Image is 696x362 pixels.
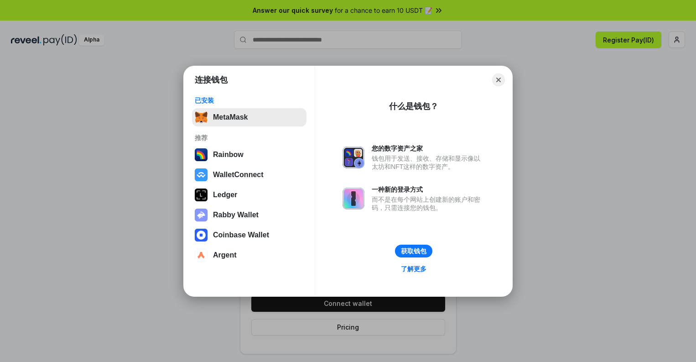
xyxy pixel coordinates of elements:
div: 已安装 [195,96,304,105]
img: svg+xml,%3Csvg%20width%3D%22120%22%20height%3D%22120%22%20viewBox%3D%220%200%20120%20120%22%20fil... [195,148,208,161]
a: 了解更多 [395,263,432,275]
button: Close [492,73,505,86]
img: svg+xml,%3Csvg%20xmlns%3D%22http%3A%2F%2Fwww.w3.org%2F2000%2Fsvg%22%20fill%3D%22none%22%20viewBox... [343,188,364,210]
div: 获取钱包 [401,247,426,255]
div: MetaMask [213,113,248,121]
div: 您的数字资产之家 [372,144,485,152]
div: 而不是在每个网站上创建新的账户和密码，只需连接您的钱包。 [372,195,485,212]
img: svg+xml,%3Csvg%20xmlns%3D%22http%3A%2F%2Fwww.w3.org%2F2000%2Fsvg%22%20fill%3D%22none%22%20viewBox... [343,147,364,168]
div: Argent [213,251,237,259]
div: 什么是钱包？ [389,101,438,112]
button: 获取钱包 [395,245,432,257]
h1: 连接钱包 [195,74,228,85]
div: Rabby Wallet [213,211,259,219]
img: svg+xml,%3Csvg%20width%3D%2228%22%20height%3D%2228%22%20viewBox%3D%220%200%2028%2028%22%20fill%3D... [195,249,208,262]
img: svg+xml,%3Csvg%20xmlns%3D%22http%3A%2F%2Fwww.w3.org%2F2000%2Fsvg%22%20fill%3D%22none%22%20viewBox... [195,209,208,221]
button: Coinbase Wallet [192,226,306,244]
img: svg+xml,%3Csvg%20width%3D%2228%22%20height%3D%2228%22%20viewBox%3D%220%200%2028%2028%22%20fill%3D... [195,168,208,181]
div: Ledger [213,191,237,199]
div: WalletConnect [213,171,264,179]
div: 推荐 [195,134,304,142]
button: WalletConnect [192,166,306,184]
img: svg+xml,%3Csvg%20xmlns%3D%22http%3A%2F%2Fwww.w3.org%2F2000%2Fsvg%22%20width%3D%2228%22%20height%3... [195,189,208,201]
div: Rainbow [213,151,244,159]
button: MetaMask [192,108,306,126]
div: 一种新的登录方式 [372,185,485,194]
img: svg+xml,%3Csvg%20fill%3D%22none%22%20height%3D%2233%22%20viewBox%3D%220%200%2035%2033%22%20width%... [195,111,208,124]
button: Rainbow [192,146,306,164]
img: svg+xml,%3Csvg%20width%3D%2228%22%20height%3D%2228%22%20viewBox%3D%220%200%2028%2028%22%20fill%3D... [195,229,208,241]
button: Rabby Wallet [192,206,306,224]
div: 钱包用于发送、接收、存储和显示像以太坊和NFT这样的数字资产。 [372,154,485,171]
button: Argent [192,246,306,264]
div: Coinbase Wallet [213,231,269,239]
button: Ledger [192,186,306,204]
div: 了解更多 [401,265,426,273]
